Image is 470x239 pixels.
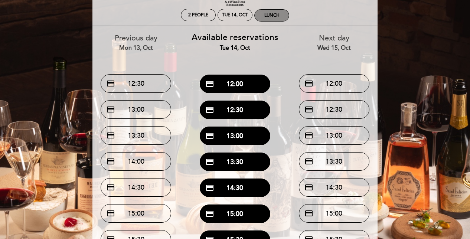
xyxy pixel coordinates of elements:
span: credit_card [205,183,214,192]
button: credit_card 15:00 [299,204,369,223]
span: credit_card [106,183,115,192]
button: credit_card 14:30 [200,179,270,197]
span: credit_card [205,131,214,140]
button: credit_card 15:00 [200,204,270,223]
button: credit_card 12:30 [299,100,369,119]
span: credit_card [304,105,313,114]
div: Next day [290,33,378,52]
button: credit_card 12:30 [200,101,270,119]
span: credit_card [106,157,115,166]
button: credit_card 12:30 [101,74,171,93]
span: credit_card [106,105,115,114]
button: credit_card 14:30 [299,178,369,197]
div: Tue 14, Oct [222,12,248,18]
button: credit_card 13:00 [200,127,270,145]
span: credit_card [106,79,115,88]
div: Available reservations [191,32,279,52]
span: credit_card [205,105,214,114]
button: credit_card 15:00 [101,204,171,223]
span: credit_card [304,79,313,88]
span: credit_card [106,131,115,140]
button: credit_card 13:30 [101,126,171,145]
button: credit_card 12:00 [200,75,270,93]
span: credit_card [304,183,313,192]
span: credit_card [304,157,313,166]
div: Tue 14, Oct [191,44,279,52]
span: credit_card [205,209,214,218]
span: credit_card [106,209,115,218]
span: credit_card [304,209,313,218]
button: credit_card 14:30 [101,178,171,197]
span: 2 people [188,12,208,18]
button: credit_card 13:30 [299,152,369,171]
button: credit_card 13:00 [101,100,171,119]
button: credit_card 13:00 [299,126,369,145]
span: credit_card [205,79,214,88]
div: Lunch [264,13,280,18]
button: credit_card 14:00 [101,152,171,171]
div: Mon 13, Oct [92,44,180,52]
div: Wed 15, Oct [290,44,378,52]
span: credit_card [205,157,214,166]
button: credit_card 13:30 [200,153,270,171]
button: credit_card 12:00 [299,74,369,93]
span: credit_card [304,131,313,140]
div: Previous day [92,33,180,52]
